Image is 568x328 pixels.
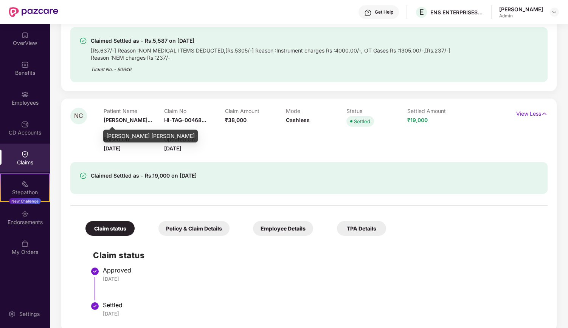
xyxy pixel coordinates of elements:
div: Settled [354,118,370,125]
div: Settled [103,301,540,309]
div: Policy & Claim Details [158,221,230,236]
div: Stepathon [1,189,49,196]
p: Claim Amount [225,108,286,114]
img: svg+xml;base64,PHN2ZyBpZD0iQ2xhaW0iIHhtbG5zPSJodHRwOi8vd3d3LnczLm9yZy8yMDAwL3N2ZyIgd2lkdGg9IjIwIi... [21,150,29,158]
img: svg+xml;base64,PHN2ZyBpZD0iU3VjY2Vzcy0zMngzMiIgeG1sbnM9Imh0dHA6Ly93d3cudzMub3JnLzIwMDAvc3ZnIiB3aW... [79,172,87,179]
div: Claimed Settled as - Rs.5,587 on [DATE] [91,36,462,45]
div: Get Help [375,9,393,15]
img: svg+xml;base64,PHN2ZyBpZD0iU3RlcC1Eb25lLTMyeDMyIiB4bWxucz0iaHR0cDovL3d3dy53My5vcmcvMjAwMC9zdmciIH... [90,302,99,311]
div: New Challenge [9,198,41,204]
p: Settled Amount [407,108,468,114]
div: [DATE] [103,275,540,282]
div: Ticket No. - 90646 [91,61,462,73]
h2: Claim status [93,249,540,261]
img: svg+xml;base64,PHN2ZyBpZD0iU3RlcC1Eb25lLTMyeDMyIiB4bWxucz0iaHR0cDovL3d3dy53My5vcmcvMjAwMC9zdmciIH... [90,267,99,276]
span: E [419,8,424,17]
img: svg+xml;base64,PHN2ZyBpZD0iRW5kb3JzZW1lbnRzIiB4bWxucz0iaHR0cDovL3d3dy53My5vcmcvMjAwMC9zdmciIHdpZH... [21,210,29,218]
img: svg+xml;base64,PHN2ZyBpZD0iQ0RfQWNjb3VudHMiIGRhdGEtbmFtZT0iQ0QgQWNjb3VudHMiIHhtbG5zPSJodHRwOi8vd3... [21,121,29,128]
p: View Less [516,108,548,118]
div: ENS ENTERPRISES PRIVATE LIMITED [430,9,483,16]
img: New Pazcare Logo [9,7,58,17]
div: [DATE] [103,310,540,317]
div: Approved [103,266,540,274]
img: svg+xml;base64,PHN2ZyBpZD0iRHJvcGRvd24tMzJ4MzIiIHhtbG5zPSJodHRwOi8vd3d3LnczLm9yZy8yMDAwL3N2ZyIgd2... [551,9,557,15]
p: Mode [286,108,347,114]
span: Cashless [286,117,310,123]
p: Patient Name [104,108,165,114]
img: svg+xml;base64,PHN2ZyBpZD0iSGVscC0zMngzMiIgeG1sbnM9Imh0dHA6Ly93d3cudzMub3JnLzIwMDAvc3ZnIiB3aWR0aD... [364,9,372,17]
img: svg+xml;base64,PHN2ZyBpZD0iTXlfT3JkZXJzIiBkYXRhLW5hbWU9Ik15IE9yZGVycyIgeG1sbnM9Imh0dHA6Ly93d3cudz... [21,240,29,248]
span: ₹38,000 [225,117,247,123]
span: HI-TAG-00468... [164,117,206,123]
img: svg+xml;base64,PHN2ZyB4bWxucz0iaHR0cDovL3d3dy53My5vcmcvMjAwMC9zdmciIHdpZHRoPSIyMSIgaGVpZ2h0PSIyMC... [21,180,29,188]
div: [PERSON_NAME] [PERSON_NAME] [103,130,198,142]
div: [PERSON_NAME] [499,6,543,13]
img: svg+xml;base64,PHN2ZyBpZD0iQmVuZWZpdHMiIHhtbG5zPSJodHRwOi8vd3d3LnczLm9yZy8yMDAwL3N2ZyIgd2lkdGg9Ij... [21,61,29,68]
span: [PERSON_NAME]... [104,117,152,123]
div: Admin [499,13,543,19]
span: ₹19,000 [407,117,428,123]
div: TPA Details [337,221,386,236]
img: svg+xml;base64,PHN2ZyBpZD0iU3VjY2Vzcy0zMngzMiIgeG1sbnM9Imh0dHA6Ly93d3cudzMub3JnLzIwMDAvc3ZnIiB3aW... [79,37,87,45]
div: Claimed Settled as - Rs.19,000 on [DATE] [91,171,197,180]
div: Employee Details [253,221,313,236]
span: NC [74,113,83,119]
span: [DATE] [104,145,121,152]
span: [DATE] [164,145,181,152]
div: Settings [17,310,42,318]
img: svg+xml;base64,PHN2ZyB4bWxucz0iaHR0cDovL3d3dy53My5vcmcvMjAwMC9zdmciIHdpZHRoPSIxNyIgaGVpZ2h0PSIxNy... [541,110,548,118]
img: svg+xml;base64,PHN2ZyBpZD0iRW1wbG95ZWVzIiB4bWxucz0iaHR0cDovL3d3dy53My5vcmcvMjAwMC9zdmciIHdpZHRoPS... [21,91,29,98]
img: svg+xml;base64,PHN2ZyBpZD0iU2V0dGluZy0yMHgyMCIgeG1sbnM9Imh0dHA6Ly93d3cudzMub3JnLzIwMDAvc3ZnIiB3aW... [8,310,16,318]
img: svg+xml;base64,PHN2ZyBpZD0iSG9tZSIgeG1sbnM9Imh0dHA6Ly93d3cudzMub3JnLzIwMDAvc3ZnIiB3aWR0aD0iMjAiIG... [21,31,29,39]
p: Status [346,108,407,114]
div: [Rs.637/-] Reason :NON MEDICAL ITEMS DEDUCTED,[Rs.5305/-] Reason :Instrument charges Rs :4000.00/... [91,45,462,61]
div: Claim status [85,221,135,236]
p: Claim No [164,108,225,114]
